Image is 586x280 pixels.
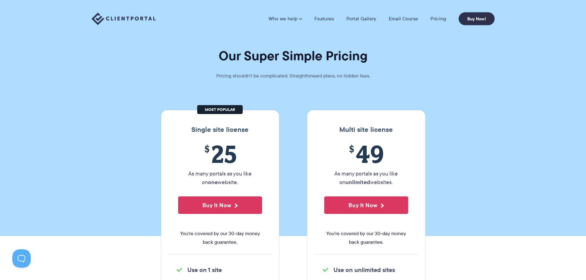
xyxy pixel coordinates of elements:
a: Features [314,16,334,22]
a: Email Course [389,16,418,22]
span: You're covered by our 30-day money back guarantee. [178,229,262,246]
a: Portal Gallery [346,16,377,22]
strong: Use on 1 site [187,265,222,274]
h3: Single site license [167,126,273,134]
button: Buy It Now [324,196,408,214]
iframe: Toggle Customer Support [12,249,31,268]
span: You're covered by our 30-day money back guarantee. [324,229,408,246]
button: Buy It Now [178,196,262,214]
p: Pricing shouldn't be complicated. Straightforward plans, no hidden fees. [201,72,385,80]
strong: Use on unlimited sites [333,265,395,274]
a: Pricing [430,16,446,22]
span: 25 [178,140,262,168]
p: As many portals as you like on websites. [324,169,408,187]
a: Buy Now! [459,12,495,25]
span: 49 [324,140,408,168]
p: As many portals as you like on website. [178,169,262,187]
a: Who we help [269,16,302,22]
h3: Multi site license [313,126,419,134]
strong: unlimited [345,178,370,186]
strong: one [208,178,218,186]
